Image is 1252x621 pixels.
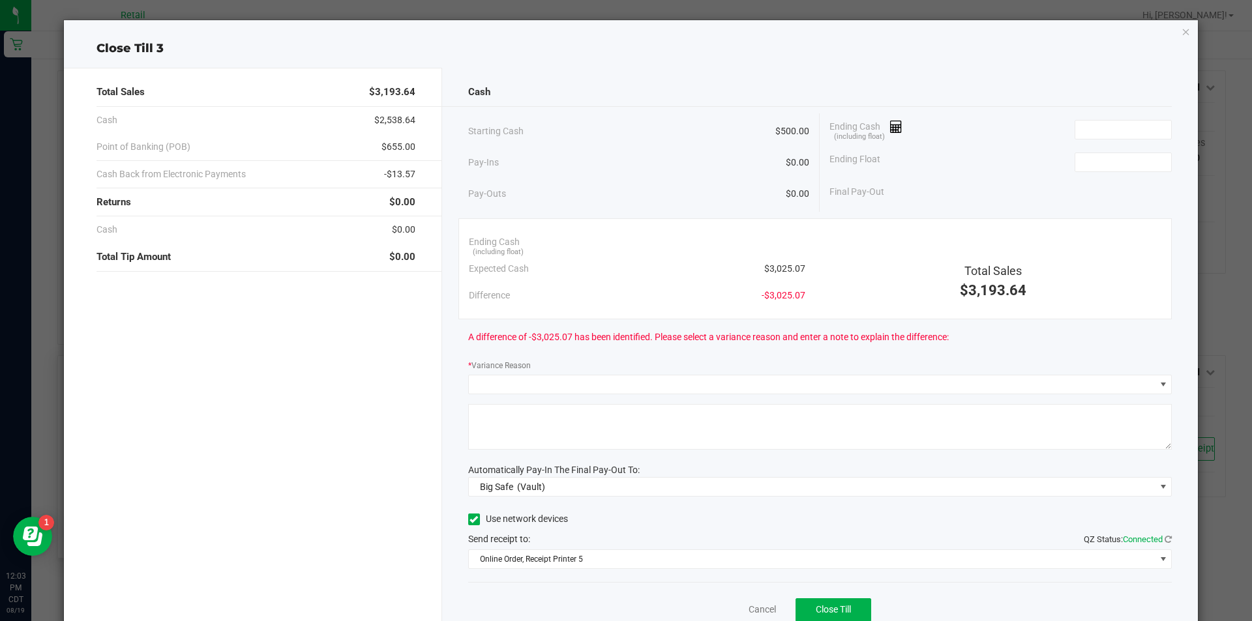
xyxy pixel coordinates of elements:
span: Online Order, Receipt Printer 5 [469,550,1155,568]
a: Cancel [749,603,776,616]
span: Ending Cash [469,235,520,249]
span: QZ Status: [1084,534,1172,544]
span: Difference [469,289,510,302]
span: Cash Back from Electronic Payments [97,167,246,181]
span: Connected [1123,534,1163,544]
span: Close Till [816,604,851,614]
span: Pay-Outs [468,187,506,201]
span: $0.00 [786,187,809,201]
span: Pay-Ins [468,156,499,169]
span: $0.00 [389,195,415,210]
span: $655.00 [381,140,415,154]
span: -$3,025.07 [762,289,805,302]
span: $3,193.64 [960,282,1026,298]
span: (including float) [473,247,524,258]
label: Use network devices [468,512,568,526]
span: $3,193.64 [369,85,415,100]
span: Ending Cash [829,120,902,139]
div: Returns [97,188,415,216]
iframe: Resource center [13,517,52,556]
span: Final Pay-Out [829,185,884,199]
span: Cash [97,223,117,237]
span: Total Tip Amount [97,250,171,265]
span: Cash [468,85,490,100]
iframe: Resource center unread badge [38,515,54,530]
label: Variance Reason [468,360,531,371]
span: $0.00 [786,156,809,169]
div: Close Till 3 [64,40,1199,57]
span: (Vault) [517,482,545,492]
span: $0.00 [389,250,415,265]
span: Starting Cash [468,124,524,138]
span: Ending Float [829,152,880,172]
span: Total Sales [964,264,1022,278]
span: A difference of -$3,025.07 has been identified. Please select a variance reason and enter a note ... [468,330,949,344]
span: $2,538.64 [374,113,415,127]
span: $0.00 [392,223,415,237]
span: (including float) [834,132,885,143]
span: Cash [97,113,117,127]
span: -$13.57 [384,167,415,181]
span: Point of Banking (POB) [97,140,190,154]
span: Big Safe [480,482,513,492]
span: Automatically Pay-In The Final Pay-Out To: [468,465,640,475]
span: Send receipt to: [468,534,530,544]
span: $500.00 [775,124,809,138]
span: Expected Cash [469,262,529,276]
span: Total Sales [97,85,145,100]
span: $3,025.07 [764,262,805,276]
